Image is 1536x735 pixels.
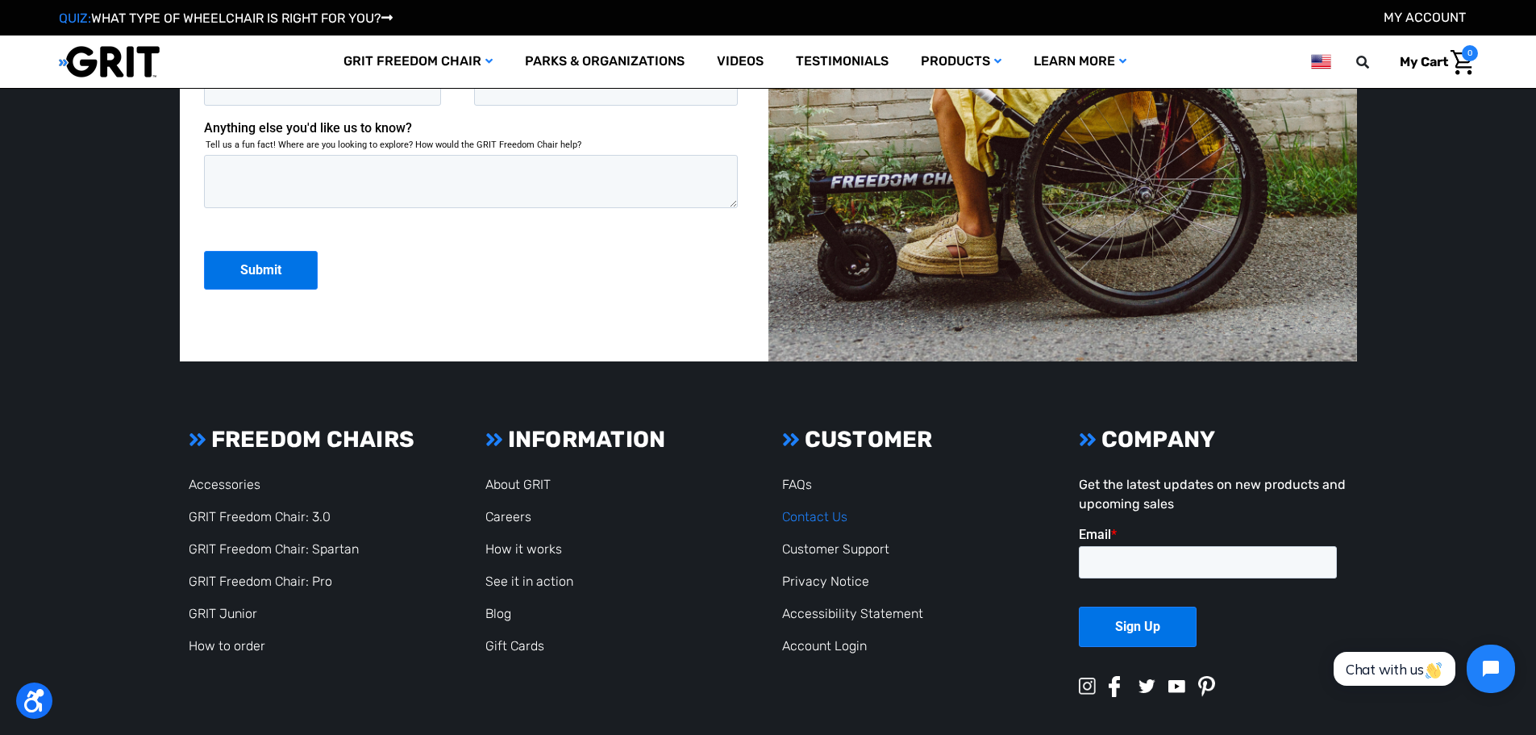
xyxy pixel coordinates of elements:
a: Parks & Organizations [509,35,701,88]
a: Privacy Notice [782,574,869,589]
a: Videos [701,35,780,88]
img: facebook [1109,676,1121,697]
a: See it in action [485,574,573,589]
a: GRIT Freedom Chair: Pro [189,574,332,589]
a: How to order [189,638,265,654]
p: Get the latest updates on new products and upcoming sales [1079,475,1347,514]
h3: COMPANY [1079,426,1347,453]
a: Testimonials [780,35,905,88]
h3: INFORMATION [485,426,753,453]
img: instagram [1079,678,1096,695]
a: QUIZ:WHAT TYPE OF WHEELCHAIR IS RIGHT FOR YOU? [59,10,393,26]
a: Careers [485,509,531,524]
input: Search [1363,45,1388,79]
a: GRIT Freedom Chair: Spartan [189,541,359,557]
span: My Cart [1400,54,1448,69]
a: Learn More [1018,35,1143,88]
a: Blog [485,606,511,621]
a: How it works [485,541,562,557]
a: Account Login [782,638,867,654]
span: 0 [1462,45,1478,61]
span: QUIZ: [59,10,91,26]
iframe: Form 0 [1079,527,1347,661]
a: GRIT Freedom Chair: 3.0 [189,509,331,524]
a: About GRIT [485,477,551,492]
iframe: Tidio Chat [1316,631,1529,707]
a: Accessories [189,477,260,492]
a: Customer Support [782,541,889,557]
a: Contact Us [782,509,847,524]
a: Cart with 0 items [1388,45,1478,79]
h3: CUSTOMER [782,426,1050,453]
a: GRIT Junior [189,606,257,621]
img: pinterest [1198,676,1215,697]
img: youtube [1168,680,1185,693]
img: Cart [1451,50,1474,75]
a: Products [905,35,1018,88]
span: Phone Number [270,66,357,81]
a: Gift Cards [485,638,544,654]
img: us.png [1311,52,1330,72]
h3: FREEDOM CHAIRS [189,426,456,453]
img: twitter [1138,679,1155,693]
a: Accessibility Statement [782,606,923,621]
a: GRIT Freedom Chair [327,35,509,88]
a: Account [1384,10,1466,25]
img: GRIT All-Terrain Wheelchair and Mobility Equipment [59,45,160,78]
a: FAQs [782,477,812,492]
